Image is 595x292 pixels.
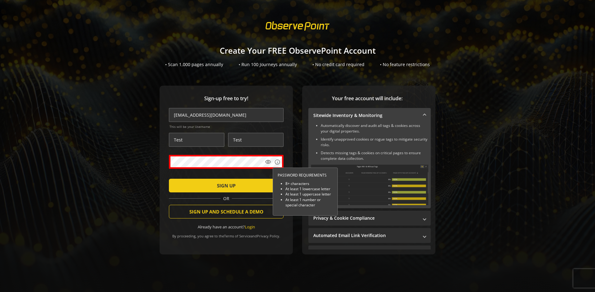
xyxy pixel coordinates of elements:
[224,234,251,238] a: Terms of Service
[321,123,428,134] li: Automatically discover and audit all tags & cookies across your digital properties.
[278,173,333,178] div: PASSWORD REQUIREMENTS
[321,150,428,161] li: Detects missing tags & cookies on critical pages to ensure complete data collection.
[285,192,333,197] li: At least 1 uppercase letter
[169,95,284,102] span: Sign-up free to try!
[380,61,430,68] div: • No feature restrictions
[239,61,297,68] div: • Run 100 Journeys annually
[189,206,263,217] span: SIGN UP AND SCHEDULE A DEMO
[169,224,284,230] div: Already have an account?
[228,133,284,147] input: Last Name *
[308,123,431,208] div: Sitewide Inventory & Monitoring
[169,133,224,147] input: First Name *
[169,205,284,218] button: SIGN UP AND SCHEDULE A DEMO
[285,181,333,186] li: 8+ characters
[274,159,280,165] mat-icon: info
[308,95,426,102] span: Your free account will include:
[308,211,431,226] mat-expansion-panel-header: Privacy & Cookie Compliance
[169,108,284,122] input: Email Address (name@work-email.com) *
[308,228,431,243] mat-expansion-panel-header: Automated Email Link Verification
[308,108,431,123] mat-expansion-panel-header: Sitewide Inventory & Monitoring
[257,234,279,238] a: Privacy Policy
[245,224,255,230] a: Login
[169,230,284,238] div: By proceeding, you agree to the and .
[221,195,232,202] span: OR
[308,245,431,260] mat-expansion-panel-header: Performance Monitoring with Web Vitals
[165,61,223,68] div: • Scan 1,000 pages annually
[285,197,333,208] li: At least 1 number or special character
[285,186,333,192] li: At least 1 lowercase letter
[169,179,284,192] button: SIGN UP
[217,180,236,191] span: SIGN UP
[313,232,418,239] mat-panel-title: Automated Email Link Verification
[312,61,364,68] div: • No credit card required
[321,137,428,148] li: Identify unapproved cookies or rogue tags to mitigate security risks.
[265,159,271,165] mat-icon: visibility
[311,164,428,205] img: Sitewide Inventory & Monitoring
[170,124,284,129] span: This will be your Username
[313,112,418,119] mat-panel-title: Sitewide Inventory & Monitoring
[313,215,418,221] mat-panel-title: Privacy & Cookie Compliance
